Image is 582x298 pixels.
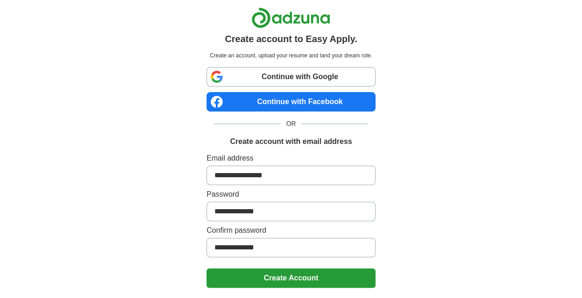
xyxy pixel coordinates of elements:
a: Continue with Google [207,67,375,87]
label: Password [207,189,375,200]
span: OR [281,119,301,129]
button: Create Account [207,268,375,288]
img: Adzuna logo [251,7,330,28]
h1: Create account to Easy Apply. [225,32,357,46]
a: Continue with Facebook [207,92,375,112]
p: Create an account, upload your resume and land your dream role. [208,51,374,60]
label: Email address [207,153,375,164]
label: Confirm password [207,225,375,236]
h1: Create account with email address [230,136,352,147]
